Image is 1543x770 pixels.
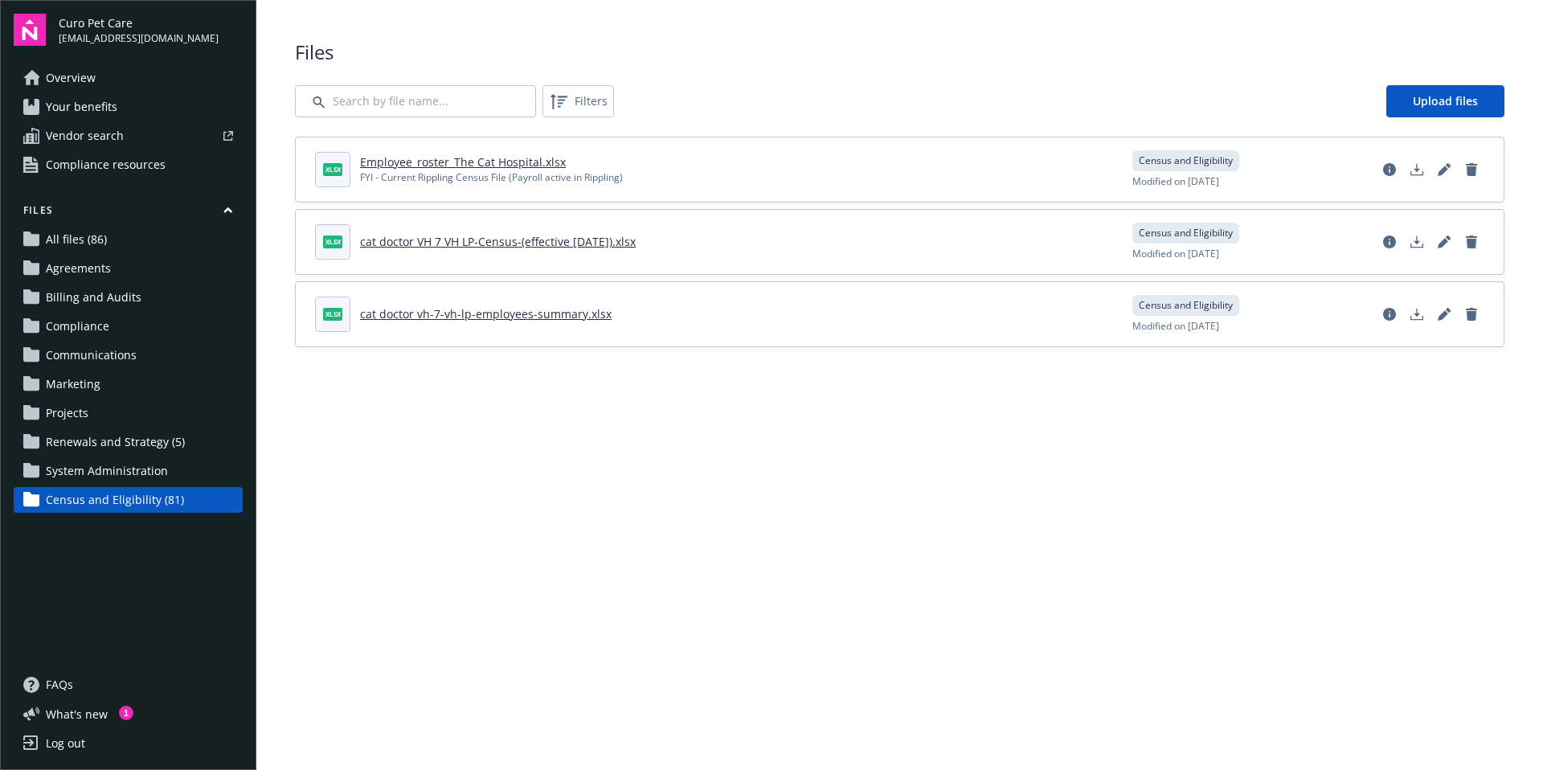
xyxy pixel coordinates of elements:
span: Filters [546,88,611,114]
a: Your benefits [14,94,243,120]
span: Census and Eligibility (81) [46,487,184,513]
a: Agreements [14,256,243,281]
a: Edit document [1431,301,1457,327]
span: Census and Eligibility [1139,298,1233,313]
a: Marketing [14,371,243,397]
span: Compliance resources [46,152,166,178]
a: Overview [14,65,243,91]
span: Upload files [1413,93,1478,109]
a: Employee_roster_The Cat Hospital.xlsx [360,154,566,170]
a: Edit document [1431,229,1457,255]
a: Upload files [1386,85,1504,117]
a: Download document [1404,301,1430,327]
a: Delete document [1459,229,1484,255]
div: FYI - Current Rippling Census File (Payroll active in Rippling) [360,170,623,185]
span: Communications [46,342,137,368]
a: System Administration [14,458,243,484]
a: Census and Eligibility (81) [14,487,243,513]
button: Curo Pet Care[EMAIL_ADDRESS][DOMAIN_NAME] [59,14,243,46]
span: Your benefits [46,94,117,120]
span: Billing and Audits [46,285,141,310]
a: Compliance [14,313,243,339]
a: cat doctor VH 7 VH LP-Census-(effective [DATE]).xlsx [360,234,636,249]
span: Filters [575,92,608,109]
button: Files [14,203,243,223]
span: Census and Eligibility [1139,226,1233,240]
input: Search by file name... [295,85,536,117]
span: System Administration [46,458,168,484]
span: Vendor search [46,123,124,149]
a: Billing and Audits [14,285,243,310]
img: navigator-logo.svg [14,14,46,46]
a: Compliance resources [14,152,243,178]
span: Curo Pet Care [59,14,219,31]
a: Communications [14,342,243,368]
span: Compliance [46,313,109,339]
span: xlsx [323,236,342,248]
a: Edit document [1431,157,1457,182]
a: Projects [14,400,243,426]
a: Delete document [1459,157,1484,182]
a: Delete document [1459,301,1484,327]
span: xlsx [323,308,342,320]
span: Marketing [46,371,100,397]
span: xlsx [323,163,342,175]
span: Projects [46,400,88,426]
span: Modified on [DATE] [1132,247,1219,261]
a: View file details [1377,157,1402,182]
span: Census and Eligibility [1139,154,1233,168]
a: All files (86) [14,227,243,252]
span: Files [295,39,1504,66]
span: Modified on [DATE] [1132,319,1219,334]
a: Download document [1404,229,1430,255]
a: View file details [1377,229,1402,255]
span: All files (86) [46,227,107,252]
span: Overview [46,65,96,91]
a: View file details [1377,301,1402,327]
button: Filters [542,85,614,117]
span: [EMAIL_ADDRESS][DOMAIN_NAME] [59,31,219,46]
span: Agreements [46,256,111,281]
a: cat doctor vh-7-vh-lp-employees-summary.xlsx [360,306,612,322]
a: Download document [1404,157,1430,182]
span: Renewals and Strategy (5) [46,429,185,455]
a: Vendor search [14,123,243,149]
span: Modified on [DATE] [1132,174,1219,189]
a: Renewals and Strategy (5) [14,429,243,455]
